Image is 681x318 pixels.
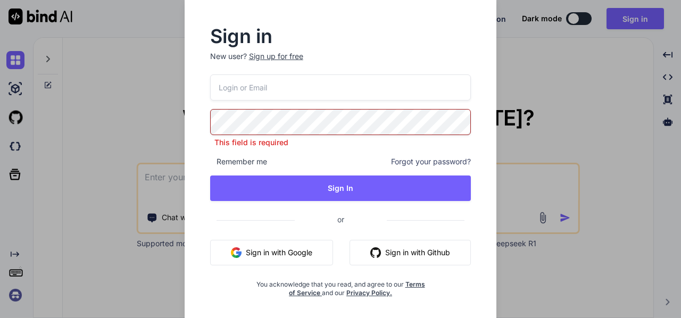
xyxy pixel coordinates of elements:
span: or [295,206,387,232]
div: Sign up for free [249,51,303,62]
div: You acknowledge that you read, and agree to our and our [253,274,427,297]
p: This field is required [210,137,471,148]
img: google [231,247,242,258]
button: Sign In [210,175,471,201]
button: Sign in with Github [350,240,471,265]
p: New user? [210,51,471,74]
img: github [370,247,381,258]
span: Remember me [210,156,267,167]
a: Privacy Policy. [346,289,392,297]
button: Sign in with Google [210,240,333,265]
h2: Sign in [210,28,471,45]
a: Terms of Service [289,280,425,297]
span: Forgot your password? [391,156,471,167]
input: Login or Email [210,74,471,101]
